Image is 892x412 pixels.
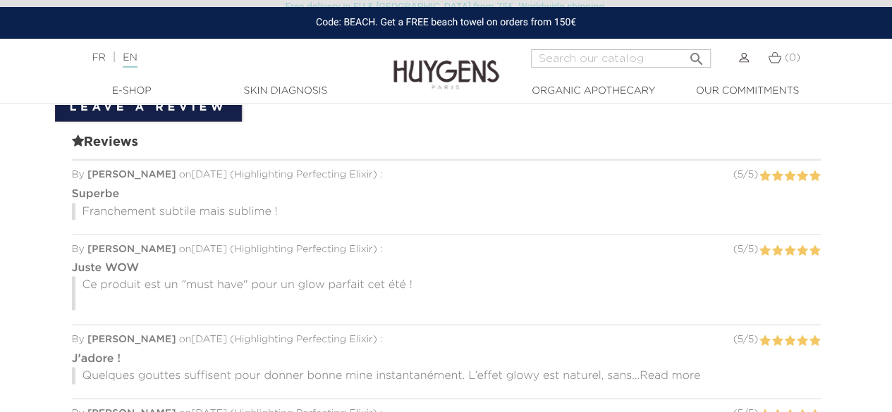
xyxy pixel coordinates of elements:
[72,203,821,220] p: Franchement subtile mais sublime !
[72,189,120,200] strong: Superbe
[234,244,373,254] span: Highlighting Perfecting Elixir
[72,168,821,182] div: By on [DATE] ( ) :
[72,242,821,256] div: By on [DATE] ( ) :
[785,53,800,63] span: (0)
[733,332,757,347] div: ( / )
[796,242,808,259] label: 4
[759,168,771,185] label: 1
[733,168,757,182] div: ( / )
[72,367,821,384] p: Quelques gouttes suffisent pour donner bonne mine instantanément. L’effet glowy est naturel, sans...
[747,334,753,344] span: 5
[72,276,821,310] p: Ce produit est un "must have" pour un glow parfait cet été !
[771,168,783,185] label: 2
[85,49,361,66] div: |
[677,84,818,99] a: Our commitments
[87,244,176,254] span: [PERSON_NAME]
[393,37,499,92] img: Huygens
[796,168,808,185] label: 4
[796,332,808,349] label: 4
[684,45,709,64] button: 
[747,170,753,180] span: 5
[809,168,821,185] label: 5
[72,353,121,364] strong: J'adore !
[55,94,243,121] a: Leave a review
[771,242,783,259] label: 2
[640,370,700,381] span: Read more
[783,168,795,185] label: 3
[215,84,356,99] a: Skin Diagnosis
[234,170,373,180] span: Highlighting Perfecting Elixir
[523,84,664,99] a: Organic Apothecary
[783,332,795,349] label: 3
[737,244,743,254] span: 5
[737,170,743,180] span: 5
[783,242,795,259] label: 3
[72,332,821,347] div: By on [DATE] ( ) :
[531,49,711,68] input: Search
[72,262,140,273] strong: Juste WOW
[87,170,176,180] span: [PERSON_NAME]
[771,332,783,349] label: 2
[733,242,757,256] div: ( / )
[234,334,373,344] span: Highlighting Perfecting Elixir
[809,332,821,349] label: 5
[688,46,705,63] i: 
[123,53,137,68] a: EN
[87,334,176,344] span: [PERSON_NAME]
[737,334,743,344] span: 5
[759,332,771,349] label: 1
[72,132,821,161] span: Reviews
[61,84,202,99] a: E-Shop
[92,53,105,63] a: FR
[747,244,753,254] span: 5
[809,242,821,259] label: 5
[759,242,771,259] label: 1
